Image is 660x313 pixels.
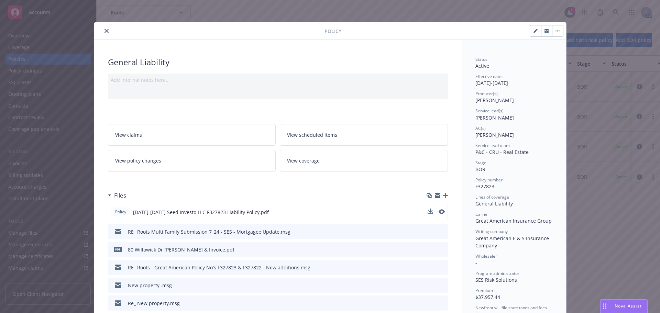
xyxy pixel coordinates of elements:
button: preview file [439,209,445,214]
span: P&C - CRU - Real Estate [475,149,529,155]
div: RE_ Roots Multi Family Submission 7_24 - SES - Mortgagee Update.msg [128,228,290,235]
div: Add internal notes here... [111,76,445,83]
span: Policy [324,27,341,35]
button: download file [428,209,433,216]
button: preview file [439,264,445,271]
span: Carrier [475,211,489,217]
span: [PERSON_NAME] [475,132,514,138]
span: SES Risk Solutions [475,277,517,283]
span: BOR [475,166,485,172]
button: download file [428,228,433,235]
span: View claims [115,131,142,138]
span: Policy [114,209,128,215]
div: Re_ New property.msg [128,300,180,307]
span: Lines of coverage [475,194,509,200]
span: Active [475,63,489,69]
div: 80 Willowick Dr [PERSON_NAME] & Invoice.pdf [128,246,234,253]
button: close [102,27,111,35]
button: download file [428,246,433,253]
span: - [475,259,477,266]
button: download file [428,300,433,307]
span: Nova Assist [615,303,642,309]
span: Great American Insurance Group [475,217,552,224]
span: View scheduled items [287,131,337,138]
button: download file [428,209,433,214]
a: View coverage [280,150,448,171]
button: download file [428,264,433,271]
span: General Liability [475,200,513,207]
span: Policy number [475,177,503,183]
span: [PERSON_NAME] [475,114,514,121]
button: preview file [439,282,445,289]
div: New property .msg [128,282,172,289]
span: View policy changes [115,157,161,164]
button: preview file [439,209,445,216]
span: View coverage [287,157,320,164]
button: download file [428,282,433,289]
a: View policy changes [108,150,276,171]
button: Nova Assist [600,299,648,313]
span: Service lead team [475,143,510,148]
button: preview file [439,300,445,307]
span: Wholesaler [475,253,497,259]
span: $37,957.44 [475,294,500,300]
span: AC(s) [475,125,486,131]
span: F327823 [475,183,494,190]
span: Producer(s) [475,91,498,97]
button: preview file [439,228,445,235]
div: RE_ Roots - Great American Policy No's F327823 & F327822 - New additions.msg [128,264,310,271]
span: Premium [475,288,493,293]
span: Stage [475,160,486,166]
div: General Liability [108,56,448,68]
h3: Files [114,191,126,200]
button: preview file [439,246,445,253]
div: Drag to move [601,300,609,313]
span: Newfront will file state taxes and fees [475,305,547,311]
span: Effective dates [475,74,504,79]
span: [PERSON_NAME] [475,97,514,103]
span: Writing company [475,228,508,234]
a: View claims [108,124,276,146]
a: View scheduled items [280,124,448,146]
div: Files [108,191,126,200]
span: [DATE]-[DATE] Seed Investo LLC F327823 Liability Policy.pdf [133,209,269,216]
span: pdf [114,247,122,252]
span: Service lead(s) [475,108,504,114]
span: Status [475,56,487,62]
span: Program administrator [475,270,519,276]
div: [DATE] - [DATE] [475,74,552,87]
span: Great American E & S Insurance Company [475,235,550,249]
